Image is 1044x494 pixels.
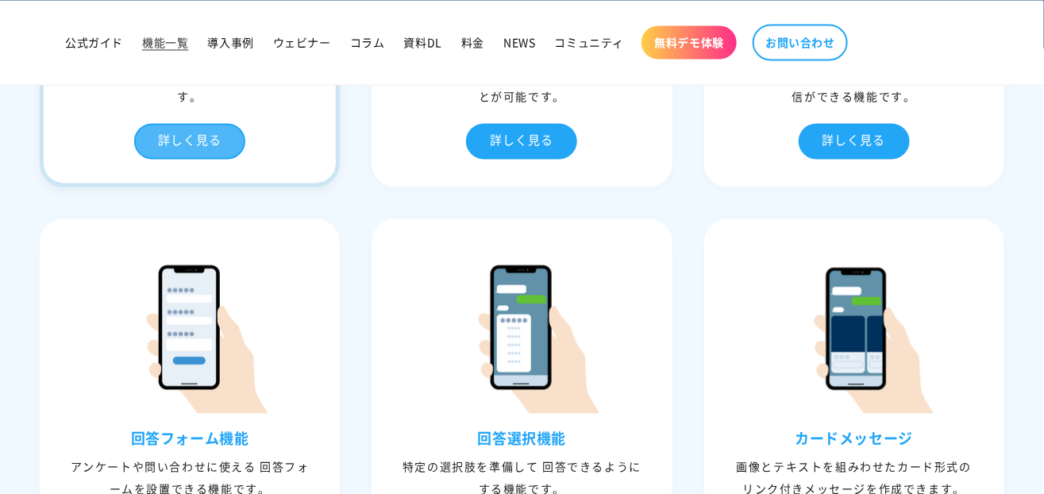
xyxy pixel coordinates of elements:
span: 導入事例 [207,35,253,49]
span: お問い合わせ [765,35,835,49]
a: 導入事例 [198,25,263,59]
span: 料金 [461,35,484,49]
h3: カードメッセージ [708,429,1000,447]
div: 詳しく見る [799,123,910,159]
a: 公式ガイド [56,25,133,59]
h3: 回答フォーム機能 [44,429,336,447]
a: コラム [341,25,395,59]
a: ウェビナー [264,25,341,59]
span: ウェビナー [273,35,331,49]
h3: 回答選択機能 [376,429,668,447]
span: NEWS [503,35,535,49]
img: 回答フォーム機能 [110,254,269,413]
span: 公式ガイド [65,35,123,49]
a: 料金 [452,25,494,59]
a: コミュニティ [545,25,634,59]
a: 機能一覧 [133,25,198,59]
a: お問い合わせ [753,24,848,60]
span: 無料デモ体験 [654,35,724,49]
div: 詳しく見る [134,123,245,159]
div: 詳しく見る [466,123,577,159]
span: 資料DL [404,35,442,49]
span: コミュニティ [555,35,625,49]
img: カードメッセージ [775,254,934,413]
img: 回答選択機能 [442,254,601,413]
span: コラム [350,35,385,49]
a: 無料デモ体験 [641,25,737,59]
span: 機能一覧 [142,35,188,49]
a: NEWS [494,25,545,59]
a: 資料DL [395,25,452,59]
